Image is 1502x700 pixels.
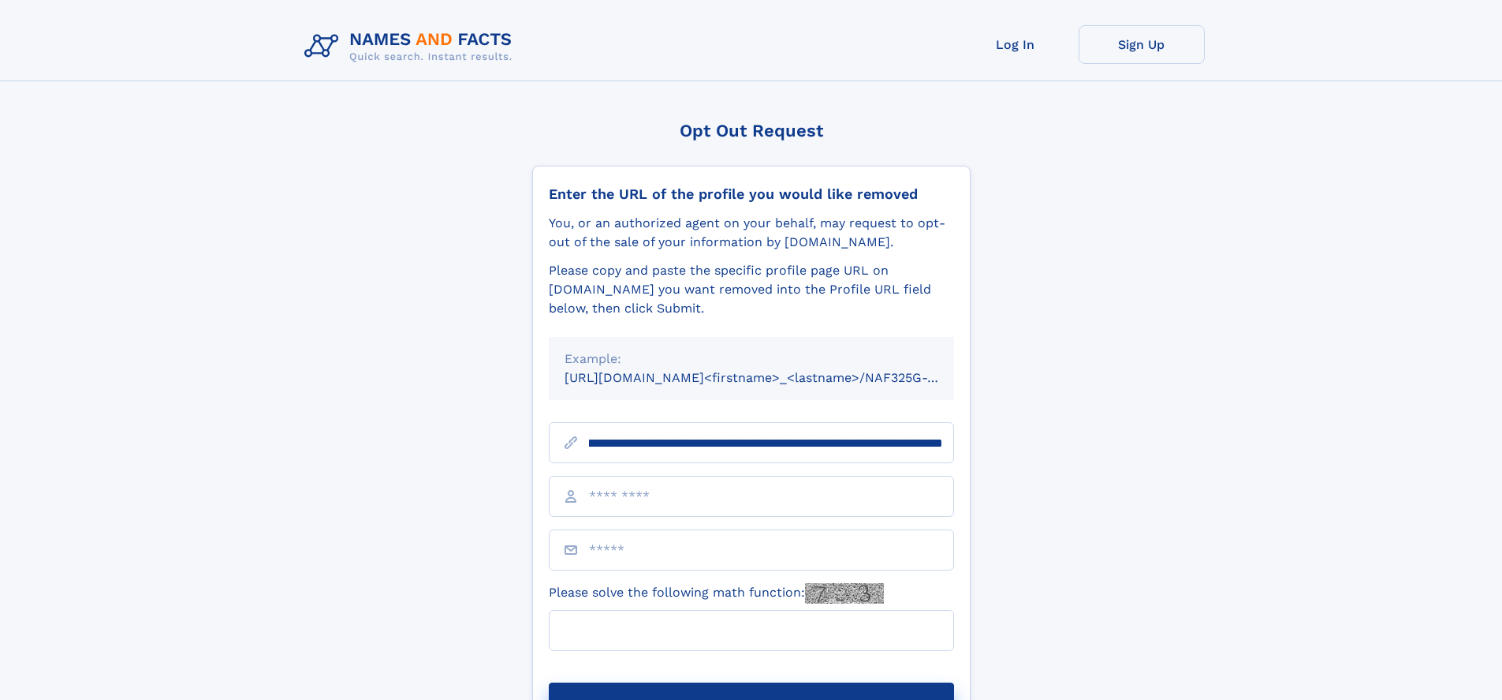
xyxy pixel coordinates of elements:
[549,185,954,203] div: Enter the URL of the profile you would like removed
[549,214,954,252] div: You, or an authorized agent on your behalf, may request to opt-out of the sale of your informatio...
[565,350,938,369] div: Example:
[298,25,525,68] img: Logo Names and Facts
[952,25,1079,64] a: Log In
[532,121,971,140] div: Opt Out Request
[565,370,984,385] small: [URL][DOMAIN_NAME]<firstname>_<lastname>/NAF325G-xxxxxxxx
[549,583,884,604] label: Please solve the following math function:
[549,261,954,318] div: Please copy and paste the specific profile page URL on [DOMAIN_NAME] you want removed into the Pr...
[1079,25,1205,64] a: Sign Up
